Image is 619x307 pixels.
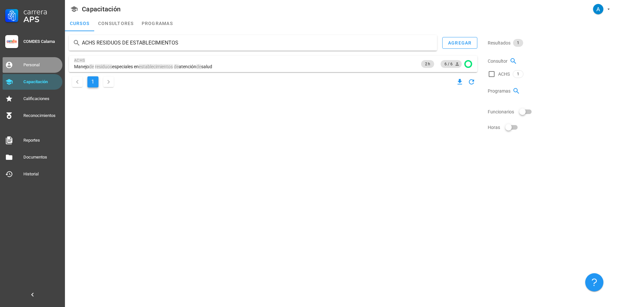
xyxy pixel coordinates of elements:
mark: residuos [95,64,112,69]
div: agregar [448,40,472,45]
div: Capacitación [23,79,60,84]
a: cursos [65,16,94,31]
mark: establecimientos [139,64,173,69]
a: Calificaciones [3,91,62,107]
a: programas [138,16,177,31]
button: Página actual, página 1 [87,76,98,87]
div: Carrera [23,8,60,16]
div: COMDES Calama [23,39,60,44]
div: Reconocimientos [23,113,60,118]
div: APS [23,16,60,23]
div: avatar [593,4,603,14]
a: Reconocimientos [3,108,62,123]
nav: Navegación de paginación [69,75,117,89]
span: 2 h [425,60,430,68]
span: Manejo especiales en atención salud [74,64,212,70]
mark: de [89,64,94,69]
a: Personal [3,57,62,73]
div: Documentos [23,155,60,160]
div: Horas [488,120,615,135]
div: Historial [23,172,60,177]
div: Resultados [488,35,615,51]
span: 1 [517,39,519,47]
button: agregar [442,37,477,49]
div: Funcionarios [488,104,615,120]
a: Capacitación [3,74,62,90]
mark: de [196,64,201,69]
a: Documentos [3,149,62,165]
mark: de [174,64,179,69]
a: consultores [94,16,138,31]
div: Capacitación [82,6,121,13]
span: 1 [517,70,519,78]
div: Reportes [23,138,60,143]
div: Personal [23,62,60,68]
span: ACHS [498,71,510,77]
a: Reportes [3,133,62,148]
span: 6 / 6 [445,60,458,68]
div: Calificaciones [23,96,60,101]
mark: ACHS [74,58,85,63]
input: Buscar capacitación… [82,38,424,48]
div: Consultor [488,53,615,69]
div: Programas [488,83,615,99]
a: Historial [3,166,62,182]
